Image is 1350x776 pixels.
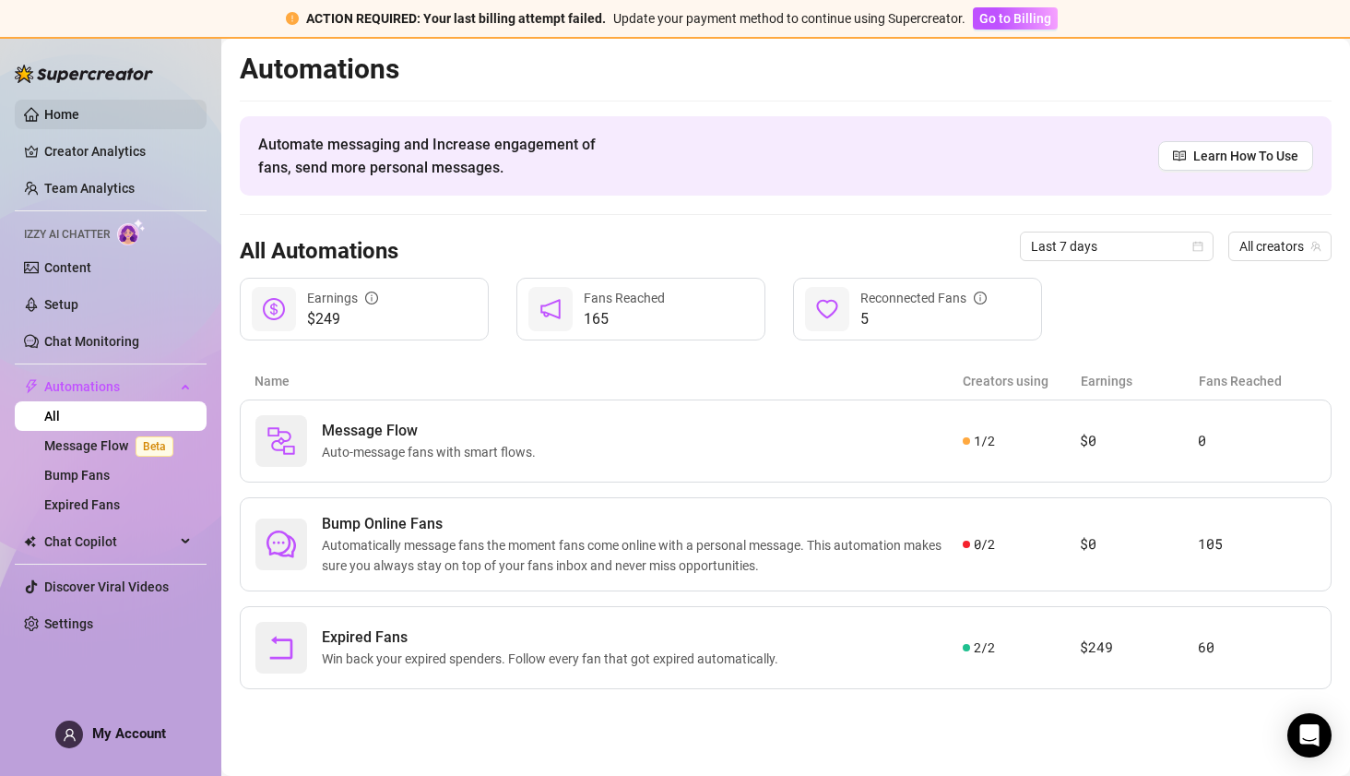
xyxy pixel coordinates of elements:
a: Go to Billing [973,11,1058,26]
span: Message Flow [322,420,543,442]
span: Auto-message fans with smart flows. [322,442,543,462]
span: exclamation-circle [286,12,299,25]
a: Team Analytics [44,181,135,196]
span: info-circle [974,292,987,304]
article: Name [255,371,963,391]
span: Update your payment method to continue using Supercreator. [613,11,965,26]
a: Setup [44,297,78,312]
span: heart [816,298,838,320]
a: Expired Fans [44,497,120,512]
article: Earnings [1081,371,1199,391]
span: Last 7 days [1031,233,1202,260]
span: Expired Fans [322,627,786,649]
span: Chat Copilot [44,527,175,556]
span: Automations [44,372,175,401]
span: Win back your expired spenders. Follow every fan that got expired automatically. [322,649,786,669]
span: rollback [266,633,296,663]
span: notification [539,298,562,320]
article: $249 [1080,637,1198,659]
a: All [44,409,60,424]
span: 1 / 2 [974,431,995,451]
span: Automatically message fans the moment fans come online with a personal message. This automation m... [322,535,963,576]
span: dollar [263,298,285,320]
article: Creators using [963,371,1081,391]
img: AI Chatter [117,219,146,245]
article: 105 [1198,533,1316,555]
span: Go to Billing [979,11,1051,26]
article: $0 [1080,430,1198,452]
a: Discover Viral Videos [44,579,169,594]
span: team [1310,241,1321,252]
span: $249 [307,308,378,330]
img: svg%3e [266,426,296,456]
span: All creators [1239,233,1320,260]
span: Bump Online Fans [322,513,963,535]
span: 165 [584,308,665,330]
a: Creator Analytics [44,137,192,166]
strong: ACTION REQUIRED: Your last billing attempt failed. [306,11,606,26]
article: Fans Reached [1199,371,1317,391]
img: Chat Copilot [24,535,36,548]
span: 2 / 2 [974,638,995,658]
span: info-circle [365,292,378,304]
span: Learn How To Use [1193,146,1298,166]
a: Learn How To Use [1158,141,1313,171]
span: Beta [136,436,173,457]
span: Automate messaging and Increase engagement of fans, send more personal messages. [258,133,613,179]
a: Message FlowBeta [44,438,181,453]
span: comment [266,530,296,559]
a: Settings [44,616,93,631]
a: Chat Monitoring [44,334,139,349]
span: 5 [860,308,987,330]
article: 0 [1198,430,1316,452]
span: My Account [92,725,166,742]
article: 60 [1198,637,1316,659]
img: logo-BBDzfeDw.svg [15,65,153,83]
span: read [1173,149,1186,162]
div: Open Intercom Messenger [1287,713,1332,758]
a: Bump Fans [44,468,110,483]
div: Reconnected Fans [860,288,987,308]
span: calendar [1192,241,1203,252]
div: Earnings [307,288,378,308]
a: Home [44,107,79,122]
span: Fans Reached [584,291,665,305]
h3: All Automations [240,237,398,267]
h2: Automations [240,52,1332,87]
span: 0 / 2 [974,534,995,555]
span: Izzy AI Chatter [24,226,110,244]
button: Go to Billing [973,7,1058,30]
article: $0 [1080,533,1198,555]
a: Content [44,260,91,275]
span: thunderbolt [24,379,39,394]
span: user [63,728,77,742]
